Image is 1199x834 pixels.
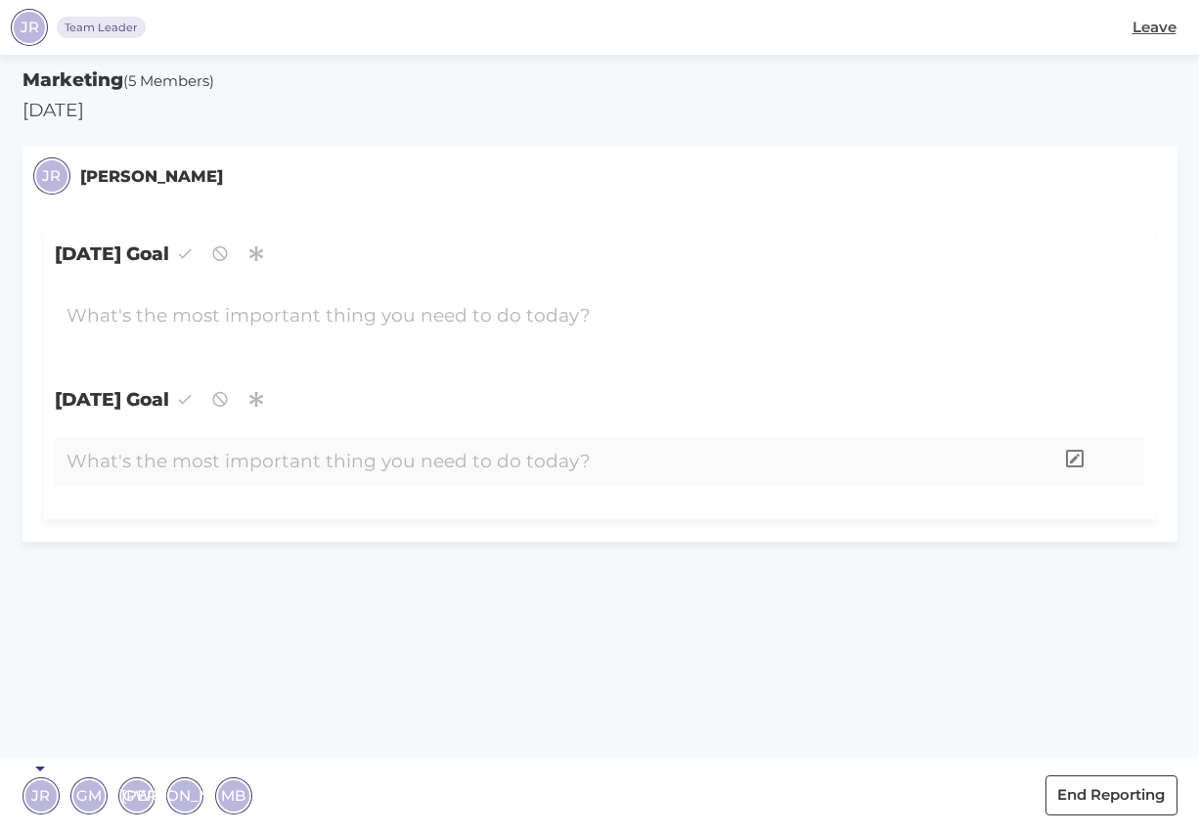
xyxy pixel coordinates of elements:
[221,784,245,807] span: MB
[22,97,1177,124] p: [DATE]
[1057,784,1165,807] span: End Reporting
[80,164,223,189] small: [PERSON_NAME]
[65,20,138,36] span: Team Leader
[44,228,1155,280] span: [DATE] Goal
[1120,8,1188,48] button: Leave
[22,66,1177,94] h5: Marketing
[121,784,249,807] span: [PERSON_NAME]
[31,784,50,807] span: JR
[21,17,39,39] span: JR
[1132,17,1177,39] span: Leave
[76,784,102,807] span: GM
[123,71,214,90] span: (5 Members)
[42,165,61,188] span: JR
[44,373,1155,425] span: [DATE] Goal
[1045,775,1177,815] button: End Reporting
